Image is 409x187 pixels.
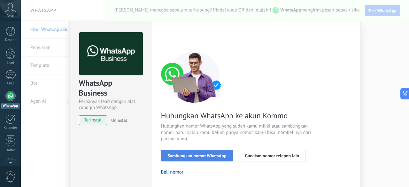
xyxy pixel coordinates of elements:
[79,32,143,75] img: logo_main.png
[161,111,313,121] span: Hubungkan WhatsApp ke akun Kommo
[161,123,313,142] span: Hubungkan nomor WhatsApp yang sudah kamu miliki atau sambungkan nomor baru. Kalau kamu belum puny...
[79,115,107,125] span: terinstal
[79,78,142,98] div: WhatsApp Business
[1,38,20,42] div: Dasbor
[168,153,227,158] span: Sambungkan nomor WhatsApp
[161,169,183,175] button: Beli nomor
[161,150,233,161] button: Sambungkan nomor WhatsApp
[1,103,19,109] div: WhatsApp
[109,115,127,125] button: Uninstal
[1,126,20,130] div: Kalender
[1,148,20,152] div: Daftar
[7,14,14,18] span: Akun
[238,150,306,161] button: Gunakan nomor telepon lain
[245,153,299,158] span: Gunakan nomor telepon lain
[161,51,228,103] img: connect number
[1,61,20,65] div: Lead
[111,117,127,123] span: Uninstal
[79,98,142,111] div: Perbanyak lead dengan alat canggih WhatsApp
[1,82,20,86] div: Chat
